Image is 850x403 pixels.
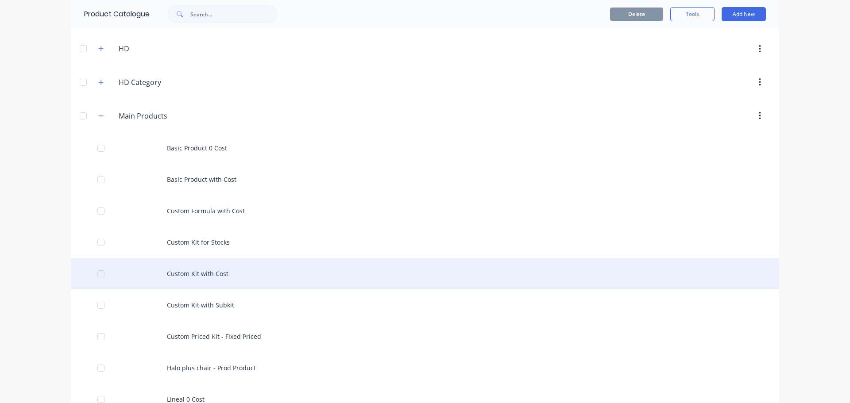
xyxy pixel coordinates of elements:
input: Enter category name [119,111,224,121]
button: Tools [670,7,715,21]
div: Custom Priced Kit - Fixed Priced [71,321,779,352]
input: Search... [190,5,278,23]
div: Custom Kit with Subkit [71,289,779,321]
div: Custom Formula with Cost [71,195,779,226]
input: Enter category name [119,43,224,54]
div: Custom Kit with Cost [71,258,779,289]
button: Add New [722,7,766,21]
input: Enter category name [119,77,224,88]
div: Custom Kit for Stocks [71,226,779,258]
div: Halo plus chair - Prod Product [71,352,779,384]
div: Basic Product with Cost [71,164,779,195]
div: Basic Product 0 Cost [71,132,779,164]
button: Delete [610,8,663,21]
